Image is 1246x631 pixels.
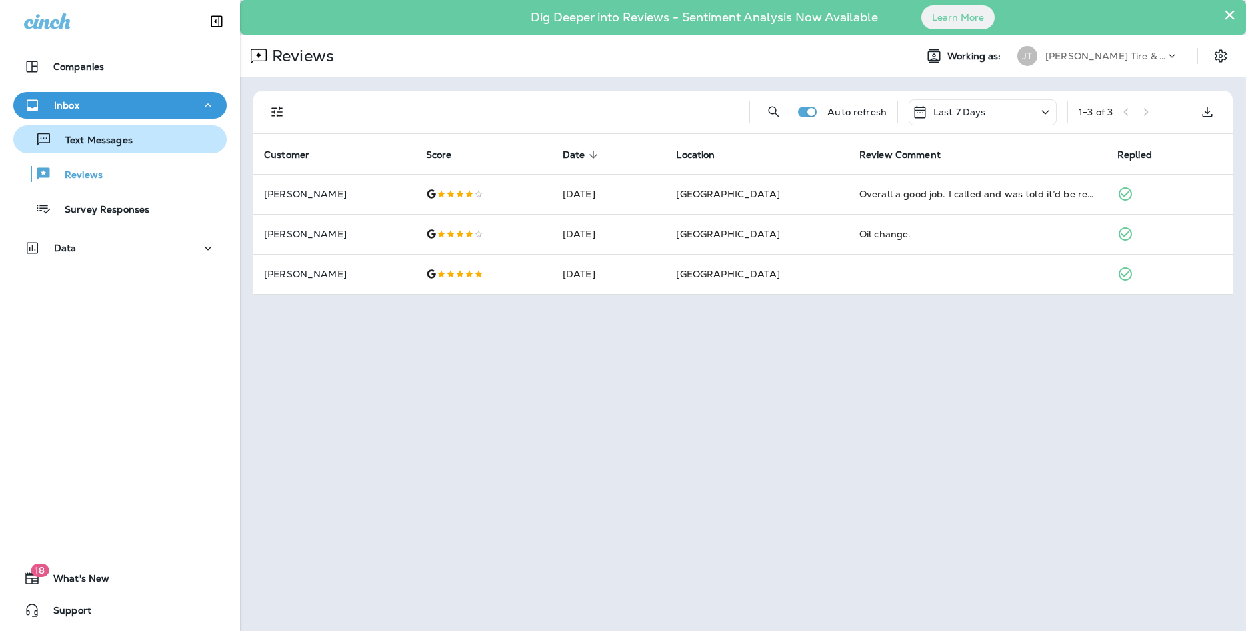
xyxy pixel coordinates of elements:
[552,254,666,294] td: [DATE]
[1117,149,1152,161] span: Replied
[676,149,732,161] span: Location
[1209,44,1233,68] button: Settings
[933,107,986,117] p: Last 7 Days
[198,8,235,35] button: Collapse Sidebar
[552,214,666,254] td: [DATE]
[426,149,469,161] span: Score
[921,5,995,29] button: Learn More
[31,564,49,577] span: 18
[426,149,452,161] span: Score
[552,174,666,214] td: [DATE]
[1223,4,1236,25] button: Close
[54,100,79,111] p: Inbox
[859,149,941,161] span: Review Comment
[264,229,405,239] p: [PERSON_NAME]
[1117,149,1169,161] span: Replied
[1194,99,1221,125] button: Export as CSV
[13,597,227,624] button: Support
[676,149,715,161] span: Location
[264,99,291,125] button: Filters
[13,160,227,188] button: Reviews
[859,149,958,161] span: Review Comment
[859,187,1096,201] div: Overall a good job. I called and was told it’d be ready between 5 and 5:30. When I got there (I h...
[53,61,104,72] p: Companies
[264,149,309,161] span: Customer
[13,565,227,592] button: 18What's New
[1017,46,1037,66] div: JT
[40,573,109,589] span: What's New
[827,107,887,117] p: Auto refresh
[947,51,1004,62] span: Working as:
[40,605,91,621] span: Support
[13,92,227,119] button: Inbox
[13,53,227,80] button: Companies
[264,189,405,199] p: [PERSON_NAME]
[51,169,103,182] p: Reviews
[54,243,77,253] p: Data
[13,235,227,261] button: Data
[563,149,585,161] span: Date
[13,195,227,223] button: Survey Responses
[492,15,917,19] p: Dig Deeper into Reviews - Sentiment Analysis Now Available
[676,228,779,240] span: [GEOGRAPHIC_DATA]
[264,269,405,279] p: [PERSON_NAME]
[1045,51,1165,61] p: [PERSON_NAME] Tire & Auto
[563,149,603,161] span: Date
[267,46,334,66] p: Reviews
[676,188,779,200] span: [GEOGRAPHIC_DATA]
[264,149,327,161] span: Customer
[676,268,779,280] span: [GEOGRAPHIC_DATA]
[859,227,1096,241] div: Oil change.
[52,135,133,147] p: Text Messages
[51,204,149,217] p: Survey Responses
[1079,107,1113,117] div: 1 - 3 of 3
[13,125,227,153] button: Text Messages
[761,99,787,125] button: Search Reviews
